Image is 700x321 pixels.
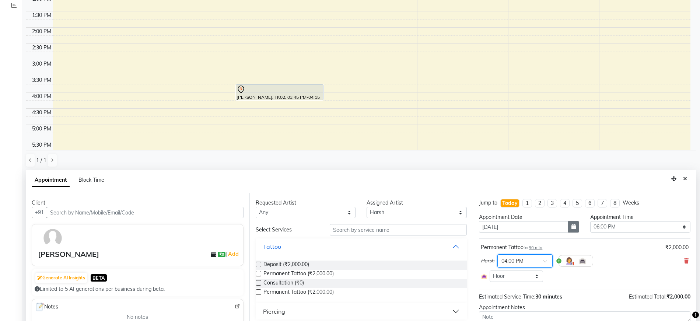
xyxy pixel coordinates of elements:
[31,109,53,116] div: 4:30 PM
[330,224,467,235] input: Search by service name
[481,273,487,280] img: Interior.png
[502,199,518,207] div: Today
[481,244,542,251] div: Permanent Tattoo
[250,226,324,234] div: Select Services
[547,199,557,207] li: 3
[31,76,53,84] div: 3:30 PM
[32,174,70,187] span: Appointment
[535,199,545,207] li: 2
[32,199,244,207] div: Client
[227,250,240,258] a: Add
[481,257,494,265] span: Harsh
[590,213,690,221] div: Appointment Time
[524,245,542,250] small: for
[31,28,53,35] div: 2:00 PM
[236,85,323,100] div: [PERSON_NAME], TK02, 03:45 PM-04:15 PM, Permanent Tattoo
[38,249,99,260] div: [PERSON_NAME]
[31,93,53,100] div: 4:00 PM
[259,240,464,253] button: Tattoo
[31,141,53,149] div: 5:30 PM
[665,244,689,251] div: ₹2,000.00
[91,274,107,281] span: BETA
[259,305,464,318] button: Piercing
[623,199,639,207] div: Weeks
[263,261,309,270] span: Deposit (₹2,000.00)
[31,11,53,19] div: 1:30 PM
[479,213,579,221] div: Appointment Date
[680,173,690,185] button: Close
[31,44,53,52] div: 2:30 PM
[565,257,574,265] img: Hairdresser.png
[35,273,87,283] button: Generate AI Insights
[225,250,240,258] span: |
[35,302,58,312] span: Notes
[263,307,285,316] div: Piercing
[263,242,281,251] div: Tattoo
[573,199,582,207] li: 5
[31,125,53,133] div: 5:00 PM
[263,279,304,288] span: Consultation (₹0)
[598,199,607,207] li: 7
[522,199,532,207] li: 1
[127,313,148,321] span: No notes
[31,60,53,68] div: 3:00 PM
[578,257,587,265] img: Interior.png
[666,293,690,300] span: ₹2,000.00
[479,293,535,300] span: Estimated Service Time:
[35,285,241,293] div: Limited to 5 AI generations per business during beta.
[32,207,47,218] button: +91
[529,245,542,250] span: 30 min
[479,221,568,233] input: yyyy-mm-dd
[479,199,497,207] div: Jump to
[629,293,666,300] span: Estimated Total:
[367,199,467,207] div: Assigned Artist
[218,252,225,258] span: ₹0
[585,199,595,207] li: 6
[42,227,63,249] img: avatar
[610,199,620,207] li: 8
[78,177,104,183] span: Block Time
[263,288,334,297] span: Permanent Tattoo (₹2,000.00)
[263,270,334,279] span: Permanent Tattoo (₹2,000.00)
[535,293,562,300] span: 30 minutes
[36,157,46,164] span: 1 / 1
[560,199,570,207] li: 4
[479,304,690,311] div: Appointment Notes
[47,207,244,218] input: Search by Name/Mobile/Email/Code
[256,199,356,207] div: Requested Artist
